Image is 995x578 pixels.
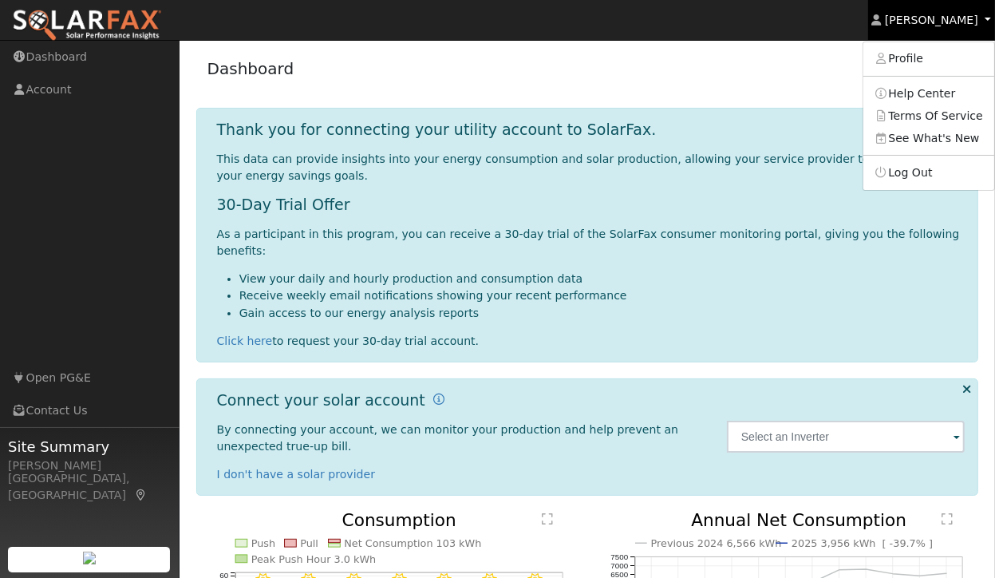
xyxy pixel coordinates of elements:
h1: Connect your solar account [217,391,425,410]
h1: 30-Day Trial Offer [217,196,965,214]
text: Pull [300,537,318,549]
text: Peak Push Hour 3.0 kWh [251,553,376,565]
circle: onclick="" [946,572,949,576]
h1: Thank you for connecting your utility account to SolarFax. [217,121,657,139]
text: Previous 2024 6,566 kWh [650,537,781,549]
img: retrieve [83,552,96,564]
a: Help Center [863,82,994,105]
circle: onclick="" [838,568,841,572]
circle: onclick="" [865,568,868,571]
a: See What's New [863,127,994,149]
text: Consumption [342,510,456,530]
input: Select an Inverter [727,421,965,453]
text: Net Consumption 103 kWh [344,537,481,549]
circle: onclick="" [918,575,922,578]
text:  [542,513,553,525]
li: Receive weekly email notifications showing your recent performance [239,287,965,304]
a: Terms Of Service [863,105,994,127]
li: View your daily and hourly production and consumption data [239,271,965,287]
div: [PERSON_NAME] [8,457,171,474]
text: 2025 3,956 kWh [ -39.7% ] [792,537,933,549]
a: Log Out [863,161,994,184]
text: 7000 [610,561,628,570]
p: As a participant in this program, you can receive a 30-day trial of the SolarFax consumer monitor... [217,226,965,259]
text: Annual Net Consumption [691,510,906,530]
div: [GEOGRAPHIC_DATA], [GEOGRAPHIC_DATA] [8,470,171,504]
div: to request your 30-day trial account. [217,333,965,350]
span: [PERSON_NAME] [885,14,978,26]
text: 7500 [610,552,628,561]
a: I don't have a solar provider [217,468,376,481]
span: Site Summary [8,436,171,457]
circle: onclick="" [891,572,894,576]
span: This data can provide insights into your energy consumption and solar production, allowing your s... [217,152,941,182]
a: Profile [863,48,994,70]
a: Click here [217,335,273,347]
span: By connecting your account, we can monitor your production and help prevent an unexpected true-up... [217,423,679,453]
text: Push [251,537,274,549]
li: Gain access to our energy analysis reports [239,305,965,322]
text:  [942,513,953,525]
a: Dashboard [207,59,294,78]
a: Map [134,489,148,501]
img: SolarFax [12,9,162,42]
